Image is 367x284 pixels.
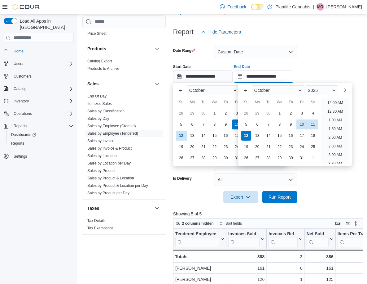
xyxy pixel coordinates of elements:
[12,4,40,10] img: Cova
[217,220,244,227] button: Sort fields
[11,72,74,80] span: Customers
[275,153,285,163] div: day-29
[228,253,264,260] div: 388
[87,218,106,223] span: Tax Details
[354,220,361,227] button: Enter fullscreen
[87,81,99,87] h3: Sales
[221,131,231,141] div: day-16
[199,153,208,163] div: day-28
[87,124,136,128] span: Sales by Employee (Created)
[199,108,208,118] div: day-30
[269,264,302,272] div: 0
[1,109,76,118] button: Operations
[275,108,285,118] div: day-1
[251,4,264,10] input: Dark Mode
[210,142,220,152] div: day-22
[87,226,114,231] span: Tax Exemptions
[264,153,273,163] div: day-28
[252,153,262,163] div: day-27
[210,131,220,141] div: day-15
[173,220,216,227] button: 2 columns hidden
[232,142,242,152] div: day-24
[228,231,264,247] button: Invoices Sold
[87,124,136,128] a: Sales by Employee (Created)
[175,231,219,237] div: Tendered Employee
[11,60,26,67] button: Users
[252,108,262,118] div: day-29
[210,119,220,129] div: day-8
[275,119,285,129] div: day-8
[221,153,231,163] div: day-30
[1,84,76,93] button: Catalog
[232,108,242,118] div: day-3
[175,231,219,247] div: Tendered Employee
[297,119,307,129] div: day-10
[241,108,251,118] div: day-28
[82,92,166,199] div: Sales
[87,161,131,166] span: Sales by Location per Day
[286,153,296,163] div: day-30
[228,231,260,247] div: Invoices Sold
[14,111,32,116] span: Operations
[176,85,186,95] button: Previous Month
[221,108,231,118] div: day-2
[11,85,74,92] span: Catalog
[14,99,29,104] span: Inventory
[225,221,242,226] span: Sort fields
[87,154,117,158] a: Sales by Location
[11,97,31,105] button: Inventory
[308,153,318,163] div: day-1
[1,122,76,130] button: Reports
[269,253,302,260] div: 2
[173,28,194,36] h3: Report
[11,60,74,67] span: Users
[87,131,138,136] span: Sales by Employee (Tendered)
[187,85,239,95] div: Button. Open the month selector. October is currently selected.
[199,131,208,141] div: day-14
[82,57,166,75] div: Products
[11,85,29,92] button: Catalog
[87,168,116,173] span: Sales by Product
[232,119,242,129] div: day-10
[252,131,262,141] div: day-13
[87,191,129,195] a: Sales by Product per Day
[241,142,251,152] div: day-19
[210,108,220,118] div: day-1
[175,276,224,283] div: [PERSON_NAME]
[275,97,285,107] div: We
[326,151,344,159] li: 3:00 AM
[187,131,197,141] div: day-13
[187,153,197,163] div: day-27
[264,108,273,118] div: day-30
[175,264,224,272] div: [PERSON_NAME]
[1,47,76,56] button: Home
[176,108,254,164] div: October, 2025
[1,59,76,68] button: Users
[87,226,114,230] a: Tax Exemptions
[308,131,318,141] div: day-18
[87,176,134,181] span: Sales by Product & Location
[262,191,297,203] button: Run Report
[317,3,323,11] span: MG
[326,160,344,167] li: 3:30 AM
[173,70,233,83] input: Press the down key to enter a popover containing a calendar. Press the escape key to close the po...
[175,253,224,260] div: Totals
[187,108,197,118] div: day-29
[227,191,254,203] span: Export
[234,64,250,69] label: End Date
[306,231,328,237] div: Net Sold
[6,130,76,139] a: Dashboards
[14,49,24,54] span: Home
[173,64,191,69] label: Start Date
[11,110,74,117] span: Operations
[286,108,296,118] div: day-2
[87,109,125,113] a: Sales by Classification
[325,108,346,115] li: 12:30 AM
[252,119,262,129] div: day-6
[275,142,285,152] div: day-22
[9,140,27,147] a: Reports
[11,97,74,105] span: Inventory
[87,46,152,52] button: Products
[82,30,166,40] div: Pricing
